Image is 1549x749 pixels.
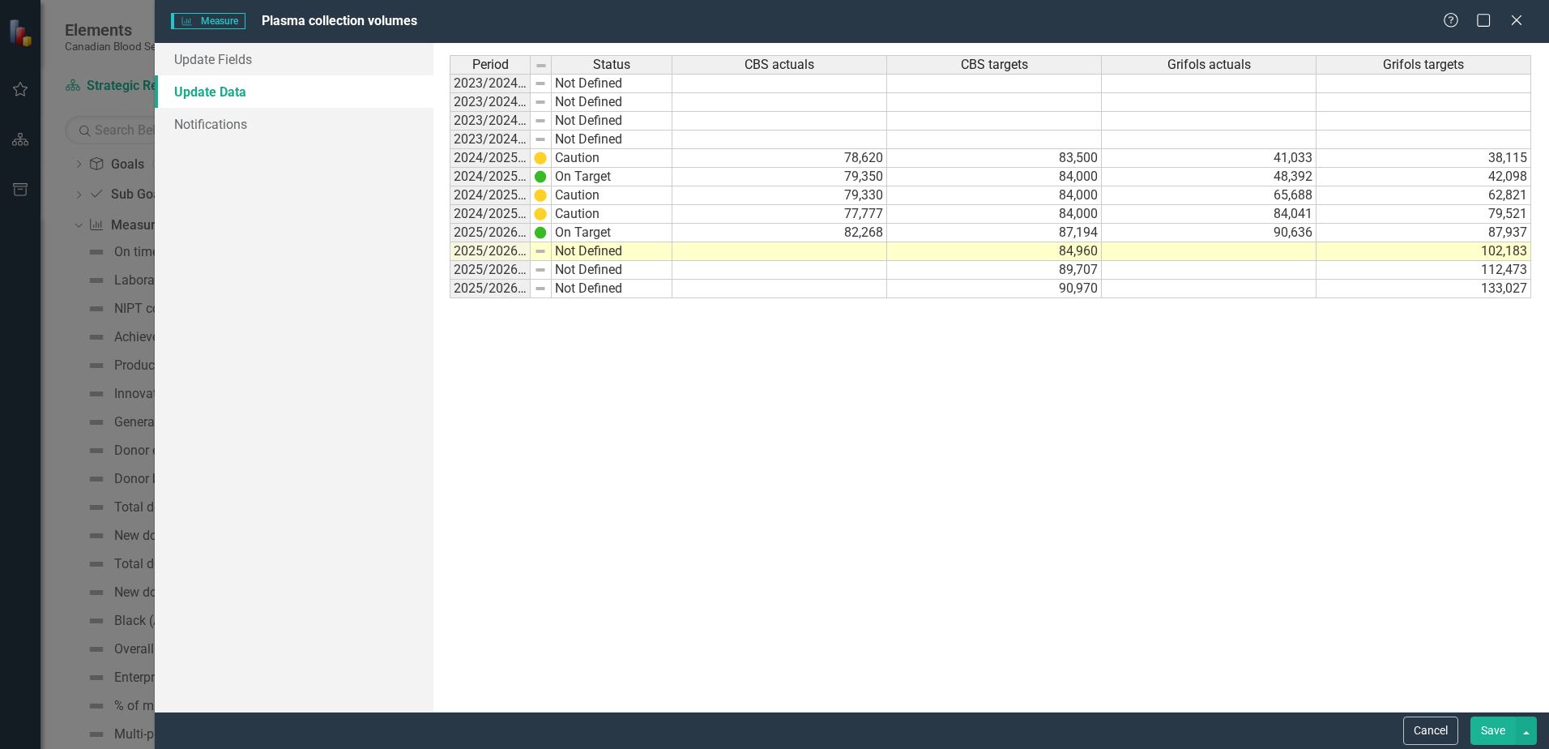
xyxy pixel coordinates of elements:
td: 87,194 [887,224,1102,242]
td: 48,392 [1102,168,1316,186]
button: Save [1470,717,1516,745]
img: IjK2lU6JAAAAAElFTkSuQmCC [534,226,547,239]
td: Not Defined [552,280,672,298]
img: 8DAGhfEEPCf229AAAAAElFTkSuQmCC [534,282,547,295]
td: 84,041 [1102,205,1316,224]
td: 84,960 [887,242,1102,261]
td: Caution [552,149,672,168]
td: 112,473 [1316,261,1531,280]
span: Measure [171,13,245,29]
td: 62,821 [1316,186,1531,205]
span: Period [472,58,509,72]
button: Cancel [1403,717,1458,745]
td: 2025/2026 Q4 [450,280,531,298]
td: Not Defined [552,74,672,93]
a: Update Data [155,75,433,108]
td: Not Defined [552,131,672,149]
a: Notifications [155,108,433,140]
td: Not Defined [552,112,672,131]
td: 90,970 [887,280,1102,298]
td: 84,000 [887,168,1102,186]
span: CBS targets [961,58,1028,72]
td: On Target [552,168,672,186]
td: 65,688 [1102,186,1316,205]
td: 41,033 [1102,149,1316,168]
img: 8DAGhfEEPCf229AAAAAElFTkSuQmCC [534,114,547,127]
td: 2023/2024 Q4 [450,131,531,149]
td: 82,268 [672,224,887,242]
td: Not Defined [552,93,672,112]
td: 83,500 [887,149,1102,168]
td: 102,183 [1316,242,1531,261]
td: Caution [552,186,672,205]
td: 2023/2024 Q3 [450,112,531,131]
td: 89,707 [887,261,1102,280]
img: 8DAGhfEEPCf229AAAAAElFTkSuQmCC [534,77,547,90]
td: On Target [552,224,672,242]
span: CBS actuals [745,58,814,72]
td: 78,620 [672,149,887,168]
td: 79,350 [672,168,887,186]
td: 84,000 [887,186,1102,205]
td: 79,521 [1316,205,1531,224]
img: 8DAGhfEEPCf229AAAAAElFTkSuQmCC [534,245,547,258]
td: 38,115 [1316,149,1531,168]
td: Caution [552,205,672,224]
span: Grifols actuals [1167,58,1251,72]
td: 90,636 [1102,224,1316,242]
td: 2024/2025 Q3 [450,186,531,205]
td: 2023/2024 Q1 [450,74,531,93]
td: 84,000 [887,205,1102,224]
img: 8DAGhfEEPCf229AAAAAElFTkSuQmCC [534,263,547,276]
td: 2024/2025 Q1 [450,149,531,168]
td: 2025/2026 Q3 [450,261,531,280]
td: 2024/2025 Q2 [450,168,531,186]
td: 87,937 [1316,224,1531,242]
img: Yx0AAAAASUVORK5CYII= [534,189,547,202]
td: 79,330 [672,186,887,205]
img: 8DAGhfEEPCf229AAAAAElFTkSuQmCC [534,96,547,109]
td: 2023/2024 Q2 [450,93,531,112]
img: Yx0AAAAASUVORK5CYII= [534,208,547,220]
img: 8DAGhfEEPCf229AAAAAElFTkSuQmCC [534,133,547,146]
td: 133,027 [1316,280,1531,298]
img: IjK2lU6JAAAAAElFTkSuQmCC [534,170,547,183]
img: 8DAGhfEEPCf229AAAAAElFTkSuQmCC [535,59,548,72]
span: Status [593,58,630,72]
td: 2024/2025 Q4 [450,205,531,224]
td: 2025/2026 Q2 [450,242,531,261]
td: 42,098 [1316,168,1531,186]
td: 77,777 [672,205,887,224]
img: Yx0AAAAASUVORK5CYII= [534,152,547,165]
span: Plasma collection volumes [262,13,417,28]
td: Not Defined [552,261,672,280]
span: Grifols targets [1383,58,1464,72]
a: Update Fields [155,43,433,75]
td: 2025/2026 Q1 [450,224,531,242]
td: Not Defined [552,242,672,261]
